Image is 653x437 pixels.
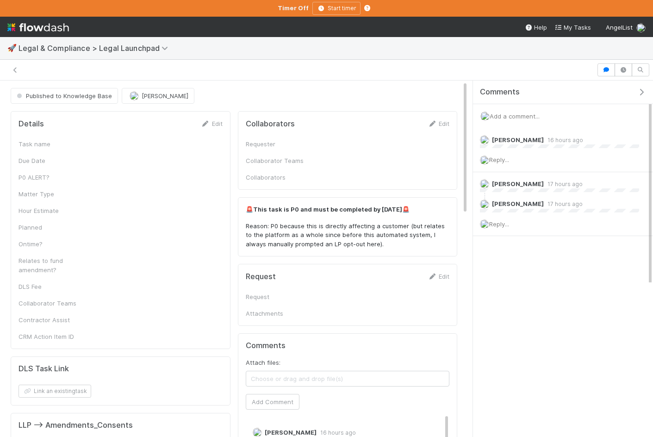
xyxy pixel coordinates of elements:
[544,181,583,187] span: 17 hours ago
[489,220,509,228] span: Reply...
[19,315,88,325] div: Contractor Assist
[246,139,315,149] div: Requester
[246,173,315,182] div: Collaborators
[317,429,356,436] span: 16 hours ago
[246,119,295,129] h5: Collaborators
[544,200,583,207] span: 17 hours ago
[246,371,449,386] span: Choose or drag and drop file(s)
[246,341,450,350] h5: Comments
[544,137,583,144] span: 16 hours ago
[246,358,280,367] label: Attach files:
[246,156,315,165] div: Collaborator Teams
[278,4,309,12] strong: Timer Off
[7,44,17,52] span: 🚀
[265,429,317,436] span: [PERSON_NAME]
[246,222,450,249] p: Reason: P0 because this is directly affecting a customer (but relates to the platform as a whole ...
[492,200,544,207] span: [PERSON_NAME]
[19,256,88,275] div: Relates to fund amendment?
[554,23,591,32] a: My Tasks
[246,272,276,281] h5: Request
[428,273,449,280] a: Edit
[19,282,88,291] div: DLS Fee
[19,44,173,53] span: Legal & Compliance > Legal Launchpad
[253,206,402,213] strong: This task is P0 and must be completed by [DATE]
[480,156,489,165] img: avatar_b18de8e2-1483-4e81-aa60-0a3d21592880.png
[246,394,299,410] button: Add Comment
[19,239,88,249] div: Ontime?
[19,119,44,129] h5: Details
[19,173,88,182] div: P0 ALERT?
[19,299,88,308] div: Collaborator Teams
[19,332,88,341] div: CRM Action Item ID
[490,112,540,120] span: Add a comment...
[480,135,489,144] img: avatar_ba76ddef-3fd0-4be4-9bc3-126ad567fcd5.png
[19,139,88,149] div: Task name
[492,136,544,144] span: [PERSON_NAME]
[246,292,315,301] div: Request
[19,223,88,232] div: Planned
[246,309,315,318] div: Attachments
[19,364,69,374] h5: DLS Task Link
[606,24,633,31] span: AngelList
[480,200,489,209] img: avatar_60e5bba5-e4c9-4ca2-8b5c-d649d5645218.png
[312,2,361,15] button: Start timer
[246,205,450,214] p: 🚨 🚨
[15,92,112,100] span: Published to Knowledge Base
[428,120,449,127] a: Edit
[11,88,118,104] button: Published to Knowledge Base
[480,219,489,229] img: avatar_b18de8e2-1483-4e81-aa60-0a3d21592880.png
[201,120,223,127] a: Edit
[554,24,591,31] span: My Tasks
[480,112,490,121] img: avatar_b18de8e2-1483-4e81-aa60-0a3d21592880.png
[253,428,262,437] img: avatar_ba76ddef-3fd0-4be4-9bc3-126ad567fcd5.png
[19,385,91,398] button: Link an existingtask
[19,156,88,165] div: Due Date
[480,179,489,188] img: avatar_ba76ddef-3fd0-4be4-9bc3-126ad567fcd5.png
[489,156,509,163] span: Reply...
[19,206,88,215] div: Hour Estimate
[525,23,547,32] div: Help
[19,421,133,430] h5: LLP --> Amendments_Consents
[7,19,69,35] img: logo-inverted-e16ddd16eac7371096b0.svg
[636,23,646,32] img: avatar_b18de8e2-1483-4e81-aa60-0a3d21592880.png
[480,87,520,97] span: Comments
[492,180,544,187] span: [PERSON_NAME]
[19,189,88,199] div: Matter Type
